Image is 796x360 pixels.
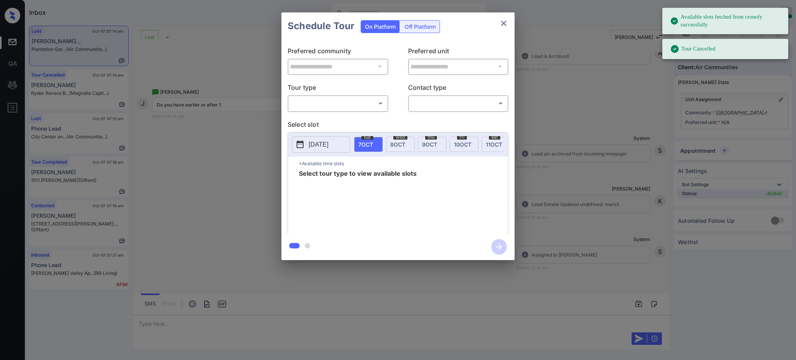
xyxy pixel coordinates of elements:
[425,135,437,140] span: thu
[457,135,467,140] span: fri
[292,136,350,152] button: [DATE]
[450,137,478,152] div: date-select
[401,21,440,33] div: Off Platform
[390,141,405,148] span: 8 OCT
[309,140,328,149] p: [DATE]
[281,12,361,40] h2: Schedule Tour
[288,119,508,132] p: Select slot
[299,170,417,232] span: Select tour type to view available slots
[486,141,502,148] span: 11 OCT
[288,82,388,95] p: Tour type
[670,10,782,32] div: Available slots fetched from cronofy successfully
[361,135,373,140] span: tue
[354,137,383,152] div: date-select
[393,135,407,140] span: wed
[408,82,509,95] p: Contact type
[454,141,471,148] span: 10 OCT
[408,46,509,58] p: Preferred unit
[670,41,716,57] div: Tour Cancelled
[422,141,437,148] span: 9 OCT
[288,46,388,58] p: Preferred community
[386,137,415,152] div: date-select
[489,135,500,140] span: sat
[358,141,373,148] span: 7 OCT
[299,156,508,170] p: *Available time slots
[496,16,511,31] button: close
[361,21,400,33] div: On Platform
[418,137,447,152] div: date-select
[482,137,510,152] div: date-select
